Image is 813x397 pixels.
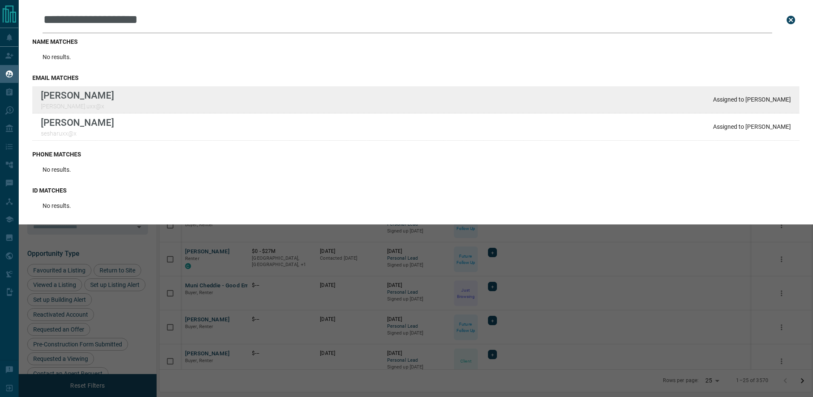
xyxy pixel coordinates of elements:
[32,38,799,45] h3: name matches
[41,117,114,128] p: [PERSON_NAME]
[43,166,71,173] p: No results.
[713,96,791,103] p: Assigned to [PERSON_NAME]
[32,74,799,81] h3: email matches
[41,90,114,101] p: [PERSON_NAME]
[43,54,71,60] p: No results.
[32,187,799,194] h3: id matches
[41,103,114,110] p: [PERSON_NAME].uxx@x
[43,202,71,209] p: No results.
[713,123,791,130] p: Assigned to [PERSON_NAME]
[32,151,799,158] h3: phone matches
[41,130,114,137] p: sesharuxx@x
[782,11,799,28] button: close search bar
